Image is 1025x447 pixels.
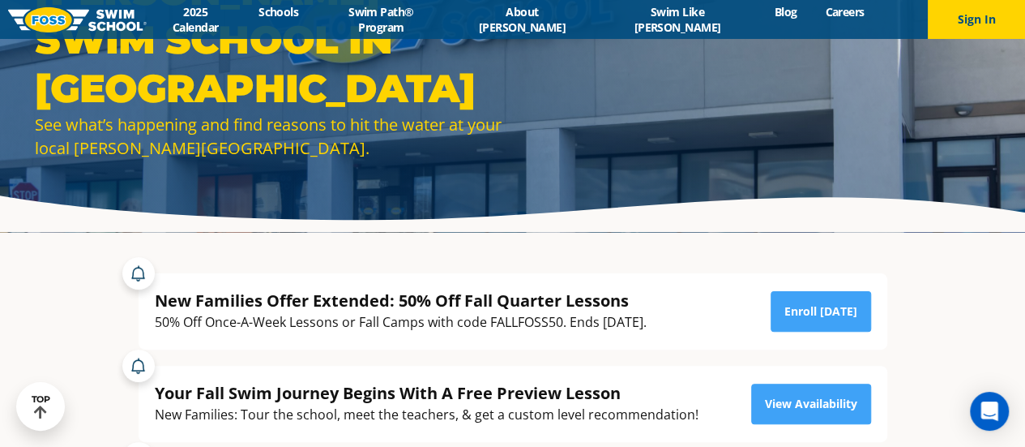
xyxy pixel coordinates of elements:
a: Careers [811,4,878,19]
img: FOSS Swim School Logo [8,7,147,32]
a: 2025 Calendar [147,4,245,35]
div: New Families: Tour the school, meet the teachers, & get a custom level recommendation! [155,404,698,426]
a: Enroll [DATE] [771,291,871,332]
div: See what’s happening and find reasons to hit the water at your local [PERSON_NAME][GEOGRAPHIC_DATA]. [35,113,505,160]
div: TOP [32,394,50,419]
div: New Families Offer Extended: 50% Off Fall Quarter Lessons [155,290,647,312]
a: Swim Path® Program [313,4,450,35]
a: View Availability [751,384,871,424]
a: Swim Like [PERSON_NAME] [595,4,760,35]
div: Open Intercom Messenger [970,392,1009,431]
a: Schools [245,4,313,19]
div: 50% Off Once-A-Week Lessons or Fall Camps with code FALLFOSS50. Ends [DATE]. [155,312,647,333]
div: Your Fall Swim Journey Begins With A Free Preview Lesson [155,382,698,404]
a: Blog [760,4,811,19]
a: About [PERSON_NAME] [450,4,595,35]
